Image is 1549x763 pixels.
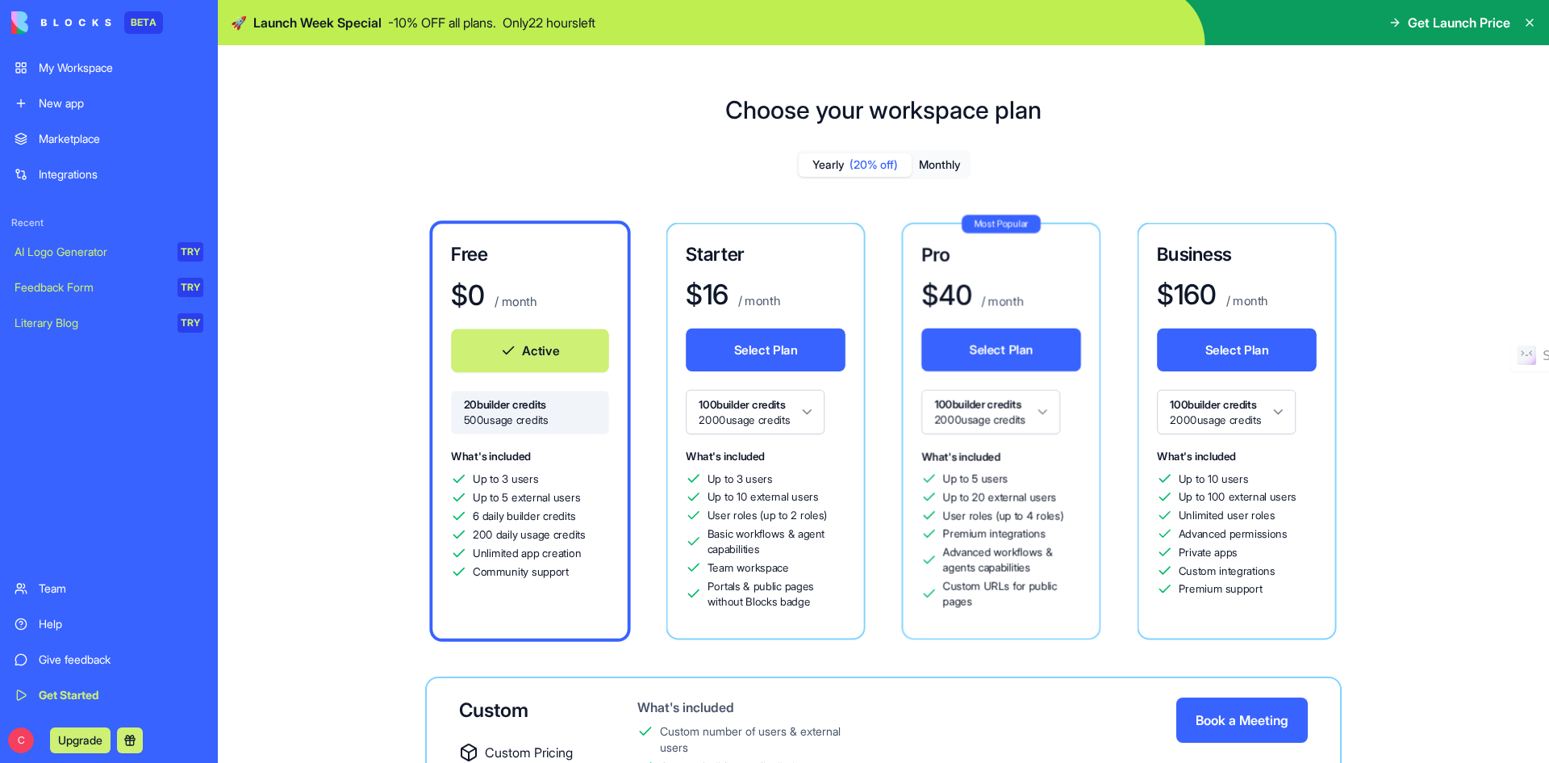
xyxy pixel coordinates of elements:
span: 200 daily usage credits [473,527,586,543]
div: AI Logo Generator [15,244,166,260]
div: New app [39,95,203,111]
div: Feedback Form [15,279,166,296]
h3: Free [451,242,609,267]
span: User roles (up to 4 roles) [943,508,1063,523]
button: Book a Meeting [1176,698,1308,743]
span: What's included [1157,450,1236,463]
a: AI Logo GeneratorTRY [5,236,213,268]
a: Upgrade [50,732,111,748]
span: Basic workflows & agent capabilities [708,526,845,557]
h3: Starter [686,242,845,266]
span: What's included [451,450,531,463]
a: Give feedback [5,644,213,676]
span: Custom integrations [1179,563,1276,578]
span: Unlimited app creation [473,546,581,561]
span: Get Launch Price [1408,13,1510,32]
div: Custom number of users & external users [660,723,862,756]
span: Private apps [1179,545,1238,560]
span: Up to 5 external users [473,490,580,505]
span: Recent [5,216,213,229]
span: Custom URLs for public pages [943,578,1081,609]
h1: $ 160 [1157,279,1217,310]
p: / month [735,291,780,310]
div: My Workspace [39,60,203,76]
span: Up to 100 external users [1179,489,1296,505]
span: Custom Pricing [485,743,573,762]
button: Monthly [912,153,968,177]
span: What's included [686,450,765,463]
div: What's included [637,698,862,717]
div: TRY [177,313,203,333]
span: 🚀 [231,13,247,32]
div: Literary Blog [15,315,166,331]
a: Marketplace [5,123,213,155]
a: My Workspace [5,52,213,84]
span: Premium integrations [943,526,1046,542]
button: Active [451,329,609,372]
p: Only 22 hours left [503,13,595,32]
span: Community support [473,564,569,580]
span: Up to 10 users [1179,471,1248,486]
div: Get Started [39,687,203,703]
p: / month [491,291,537,310]
p: / month [1223,291,1268,310]
span: Up to 5 users [943,471,1008,486]
button: Upgrade [50,727,111,753]
button: Select Plan [686,329,845,371]
div: Team [39,581,203,597]
p: - 10 % OFF all plans. [388,13,496,32]
span: Team workspace [708,560,789,576]
h1: Choose your workspace plan [725,95,1042,124]
h3: Pro [921,242,1081,266]
a: Feedback FormTRY [5,271,213,304]
a: Literary BlogTRY [5,307,213,339]
a: New app [5,87,213,119]
span: Premium support [1179,581,1263,597]
div: TRY [177,242,203,262]
div: Most Popular [962,215,1041,233]
div: Integrations [39,166,203,182]
span: Advanced permissions [1179,526,1288,542]
span: Up to 20 external users [943,489,1057,505]
span: (20% off) [850,157,898,173]
a: Team [5,572,213,605]
span: User roles (up to 2 roles) [708,508,827,523]
div: Custom [459,698,586,723]
span: Unlimited user roles [1179,508,1276,523]
span: 20 builder credits [464,397,597,413]
img: logo [11,11,111,34]
h1: $ 0 [451,279,485,310]
button: Select Plan [1157,329,1317,371]
h3: Business [1157,242,1317,266]
span: Up to 3 users [708,471,773,486]
span: Portals & public pages without Blocks badge [708,578,845,609]
h1: $ 16 [686,279,729,310]
a: Integrations [5,158,213,191]
div: Help [39,616,203,632]
a: Help [5,608,213,640]
span: Up to 3 users [473,472,538,487]
a: Get Started [5,679,213,711]
div: Give feedback [39,652,203,668]
span: Launch Week Special [253,13,382,32]
button: Yearly [799,153,912,177]
div: BETA [124,11,163,34]
div: TRY [177,278,203,297]
span: 500 usage credits [464,413,597,428]
div: Marketplace [39,131,203,147]
h1: $ 40 [921,279,972,310]
a: BETA [11,11,163,34]
span: What's included [921,450,1000,463]
span: Advanced workflows & agents capabilities [943,545,1081,576]
button: Select Plan [921,329,1081,371]
span: Up to 10 external users [708,489,819,505]
span: C [8,727,34,753]
span: 6 daily builder credits [473,509,575,524]
p: / month [979,291,1024,310]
